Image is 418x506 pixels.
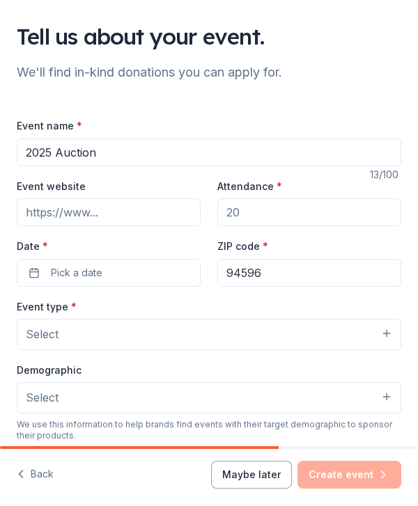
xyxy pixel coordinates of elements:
label: Attendance [217,180,282,193]
input: 20 [217,198,401,226]
span: Select [26,325,59,343]
label: Event name [17,119,82,133]
button: Pick a date [17,259,201,287]
button: Select [17,319,401,349]
span: Pick a date [51,264,102,281]
div: Tell us about your event. [17,22,401,50]
label: ZIP code [217,239,268,253]
input: 12345 (U.S. only) [217,259,401,287]
label: Date [17,239,201,253]
span: Select [26,388,59,406]
label: Event website [17,180,86,193]
input: https://www... [17,198,201,226]
button: Maybe later [211,461,292,489]
button: Back [17,460,54,489]
div: 13 /100 [370,166,401,183]
input: Spring Fundraiser [17,139,401,166]
div: We use this information to help brands find events with their target demographic to sponsor their... [17,419,401,441]
label: Demographic [17,363,82,377]
button: Select [17,382,401,413]
div: We'll find in-kind donations you can apply for. [17,61,401,84]
label: Event type [17,300,77,314]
